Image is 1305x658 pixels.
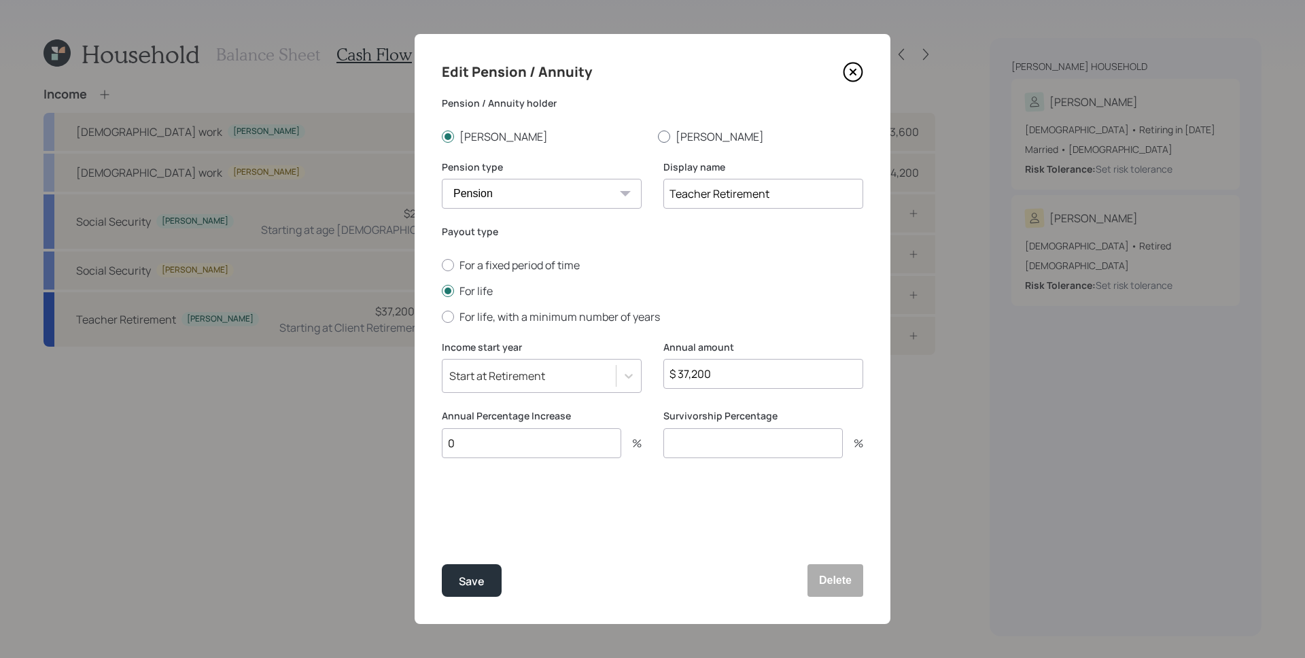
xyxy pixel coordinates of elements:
[663,409,863,423] label: Survivorship Percentage
[442,160,642,174] label: Pension type
[663,160,863,174] label: Display name
[442,61,592,83] h4: Edit Pension / Annuity
[442,97,863,110] label: Pension / Annuity holder
[621,438,642,449] div: %
[459,572,485,591] div: Save
[442,258,863,273] label: For a fixed period of time
[442,564,502,597] button: Save
[449,368,545,383] div: Start at Retirement
[442,283,863,298] label: For life
[442,225,863,239] label: Payout type
[843,438,863,449] div: %
[658,129,863,144] label: [PERSON_NAME]
[442,309,863,324] label: For life, with a minimum number of years
[442,129,647,144] label: [PERSON_NAME]
[442,341,642,354] label: Income start year
[442,409,642,423] label: Annual Percentage Increase
[663,341,863,354] label: Annual amount
[807,564,863,597] button: Delete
